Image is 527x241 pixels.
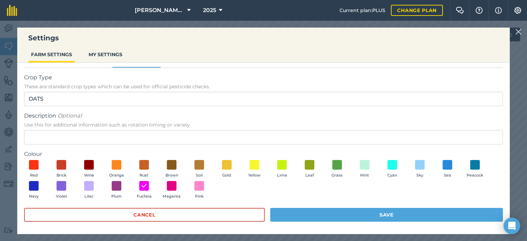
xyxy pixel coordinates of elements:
em: Optional [58,112,82,119]
span: Gold [222,172,231,179]
button: Navy [24,181,43,200]
a: Change plan [391,5,443,16]
button: MY SETTINGS [86,48,125,61]
span: Orange [109,172,124,179]
span: Leaf [305,172,314,179]
span: Cyan [387,172,397,179]
img: svg+xml;base64,PHN2ZyB4bWxucz0iaHR0cDovL3d3dy53My5vcmcvMjAwMC9zdmciIHdpZHRoPSIxOCIgaGVpZ2h0PSIyNC... [141,182,147,190]
span: These are standard crop types which can be used for official pesticide checks. [24,83,503,90]
span: Crop Type [24,73,503,82]
span: Navy [29,193,39,200]
button: Sky [410,160,429,179]
button: Lime [272,160,292,179]
span: Grass [332,172,343,179]
button: Save [270,208,503,222]
button: Yellow [245,160,264,179]
button: Soil [190,160,209,179]
button: Mint [355,160,374,179]
span: Plum [111,193,122,200]
span: Lilac [84,193,93,200]
img: svg+xml;base64,PHN2ZyB4bWxucz0iaHR0cDovL3d3dy53My5vcmcvMjAwMC9zdmciIHdpZHRoPSIxNyIgaGVpZ2h0PSIxNy... [495,6,502,14]
span: Yellow [248,172,261,179]
span: 2025 [203,6,216,14]
button: Wine [79,160,99,179]
div: Open Intercom Messenger [504,218,520,234]
button: Cyan [383,160,402,179]
span: Use this for additional information such as rotation timing or variety [24,121,503,128]
button: Grass [327,160,347,179]
span: Wine [84,172,94,179]
button: Fuchsia [134,181,154,200]
span: Peacock [467,172,483,179]
button: Sea [438,160,457,179]
button: Violet [52,181,71,200]
span: Red [30,172,38,179]
span: Brown [165,172,178,179]
button: Brick [52,160,71,179]
span: Fuchsia [137,193,152,200]
button: Cancel [24,208,265,222]
img: svg+xml;base64,PHN2ZyB4bWxucz0iaHR0cDovL3d3dy53My5vcmcvMjAwMC9zdmciIHdpZHRoPSIyMiIgaGVpZ2h0PSIzMC... [515,28,521,36]
button: Magenta [162,181,181,200]
span: Soil [196,172,203,179]
span: Pink [195,193,204,200]
button: Orange [107,160,126,179]
button: FARM SETTINGS [28,48,75,61]
button: Leaf [300,160,319,179]
span: Current plan : PLUS [339,7,385,14]
span: Violet [56,193,67,200]
label: Colour [24,150,503,158]
span: Brick [57,172,67,179]
button: Plum [107,181,126,200]
button: Red [24,160,43,179]
img: A cog icon [514,7,522,14]
span: Sky [416,172,423,179]
button: Peacock [465,160,485,179]
img: fieldmargin Logo [7,5,17,16]
span: Sea [444,172,451,179]
button: Gold [217,160,236,179]
span: Magenta [163,193,181,200]
span: Mint [360,172,369,179]
button: Pink [190,181,209,200]
input: Start typing to search for crop type [24,92,503,106]
button: Rust [134,160,154,179]
span: Description [24,112,503,120]
button: Brown [162,160,181,179]
span: [PERSON_NAME][GEOGRAPHIC_DATA] [135,6,184,14]
button: Lilac [79,181,99,200]
span: Rust [140,172,149,179]
img: Two speech bubbles overlapping with the left bubble in the forefront [456,7,464,14]
img: A question mark icon [475,7,483,14]
h3: Settings [17,33,510,43]
span: Lime [277,172,287,179]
